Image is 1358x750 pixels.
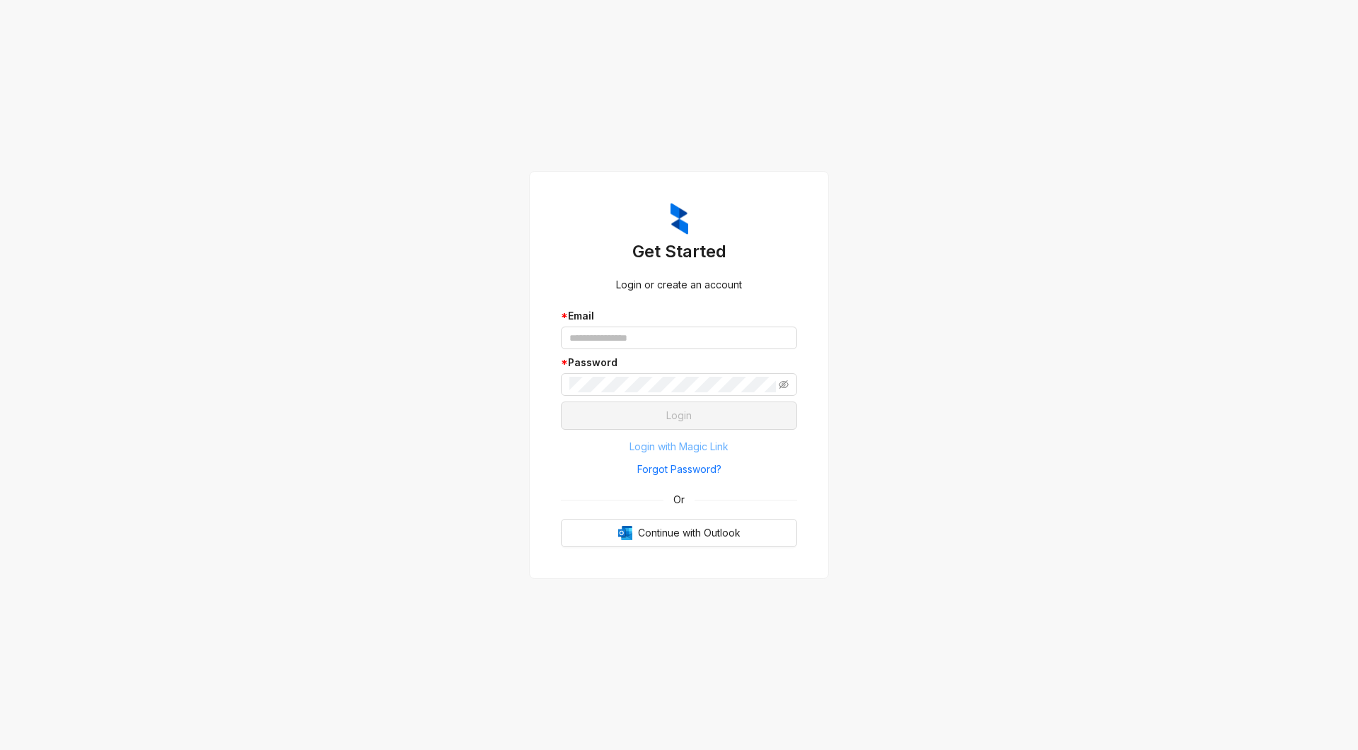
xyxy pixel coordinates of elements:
span: Login with Magic Link [629,439,729,455]
span: Forgot Password? [637,462,721,477]
button: OutlookContinue with Outlook [561,519,797,547]
button: Login [561,402,797,430]
button: Login with Magic Link [561,435,797,458]
div: Email [561,308,797,324]
span: Continue with Outlook [638,525,741,541]
div: Login or create an account [561,277,797,293]
div: Password [561,355,797,370]
img: Outlook [618,526,632,540]
span: eye-invisible [779,380,789,389]
span: Or [663,492,695,508]
button: Forgot Password? [561,458,797,481]
img: ZumaIcon [671,203,688,235]
h3: Get Started [561,240,797,263]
